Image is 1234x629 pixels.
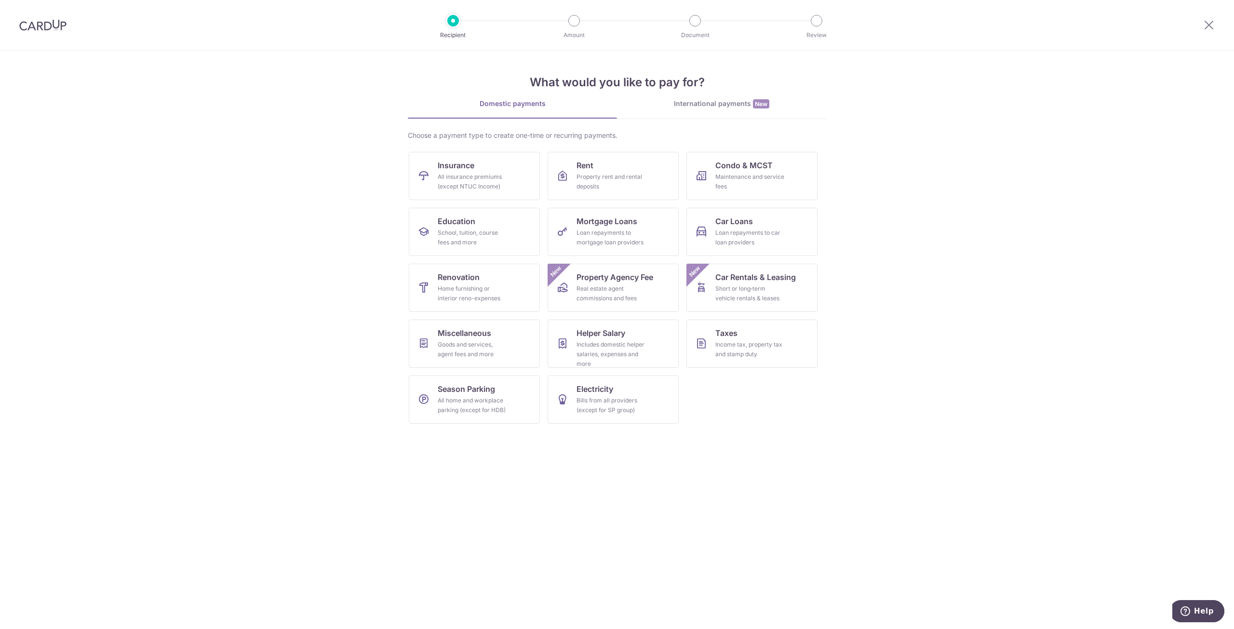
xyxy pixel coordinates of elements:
span: Electricity [577,383,613,395]
span: Miscellaneous [438,327,491,339]
div: Property rent and rental deposits [577,172,646,191]
a: Helper SalaryIncludes domestic helper salaries, expenses and more [548,320,679,368]
a: RenovationHome furnishing or interior reno-expenses [409,264,540,312]
div: Loan repayments to mortgage loan providers [577,228,646,247]
a: RentProperty rent and rental deposits [548,152,679,200]
span: Condo & MCST [715,160,773,171]
div: Bills from all providers (except for SP group) [577,396,646,415]
h4: What would you like to pay for? [408,74,826,91]
div: Home furnishing or interior reno-expenses [438,284,507,303]
div: Loan repayments to car loan providers [715,228,785,247]
a: InsuranceAll insurance premiums (except NTUC Income) [409,152,540,200]
span: Renovation [438,271,480,283]
span: Insurance [438,160,474,171]
div: Includes domestic helper salaries, expenses and more [577,340,646,369]
p: Review [781,30,852,40]
a: TaxesIncome tax, property tax and stamp duty [686,320,818,368]
span: Car Rentals & Leasing [715,271,796,283]
a: ElectricityBills from all providers (except for SP group) [548,375,679,424]
a: Condo & MCSTMaintenance and service fees [686,152,818,200]
span: Rent [577,160,593,171]
span: Help [22,7,41,15]
div: School, tuition, course fees and more [438,228,507,247]
div: All insurance premiums (except NTUC Income) [438,172,507,191]
span: New [753,99,769,108]
div: Short or long‑term vehicle rentals & leases [715,284,785,303]
a: Car Rentals & LeasingShort or long‑term vehicle rentals & leasesNew [686,264,818,312]
div: Domestic payments [408,99,617,108]
div: All home and workplace parking (except for HDB) [438,396,507,415]
p: Amount [538,30,610,40]
span: Helper Salary [577,327,625,339]
div: Income tax, property tax and stamp duty [715,340,785,359]
a: Car LoansLoan repayments to car loan providers [686,208,818,256]
div: Choose a payment type to create one-time or recurring payments. [408,131,826,140]
p: Document [659,30,731,40]
span: New [548,264,564,280]
a: EducationSchool, tuition, course fees and more [409,208,540,256]
div: Real estate agent commissions and fees [577,284,646,303]
div: Maintenance and service fees [715,172,785,191]
a: MiscellaneousGoods and services, agent fees and more [409,320,540,368]
span: Mortgage Loans [577,215,637,227]
a: Property Agency FeeReal estate agent commissions and feesNew [548,264,679,312]
iframe: Opens a widget where you can find more information [1172,600,1224,624]
span: Education [438,215,475,227]
span: Property Agency Fee [577,271,653,283]
a: Mortgage LoansLoan repayments to mortgage loan providers [548,208,679,256]
a: Season ParkingAll home and workplace parking (except for HDB) [409,375,540,424]
span: Car Loans [715,215,753,227]
span: Season Parking [438,383,495,395]
div: Goods and services, agent fees and more [438,340,507,359]
p: Recipient [417,30,489,40]
span: New [687,264,703,280]
span: Taxes [715,327,738,339]
img: CardUp [19,19,67,31]
div: International payments [617,99,826,109]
